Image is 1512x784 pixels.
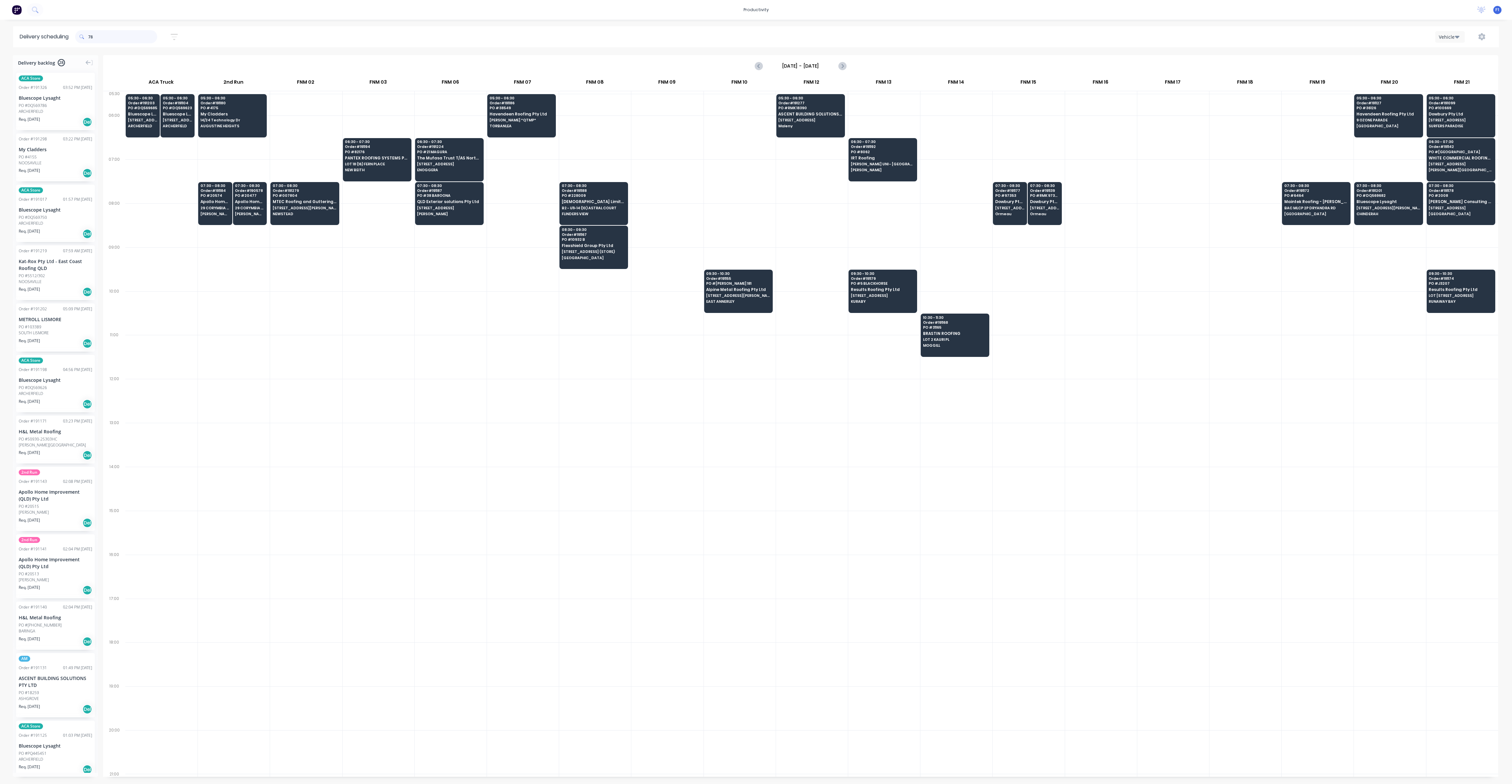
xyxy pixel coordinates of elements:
span: AUGUSTINE HEIGHTS [200,124,264,128]
span: 06:30 - 07:30 [851,140,914,144]
span: Maleny [778,124,842,128]
span: PO # RMK 97350 [1030,194,1060,197]
div: Del [82,637,92,647]
span: RUNAWAY BAY [1429,299,1492,303]
div: FNM 12 [776,76,848,91]
span: PO # 38549 [490,106,553,110]
span: NEWSTEAD [273,212,336,216]
span: [STREET_ADDRESS] [1030,206,1060,210]
div: 13:00 [103,419,125,463]
span: ARCHERFIELD [163,124,192,128]
div: Order # 191141 [19,546,47,552]
span: [STREET_ADDRESS][PERSON_NAME] [273,206,336,210]
span: [DEMOGRAPHIC_DATA] Limited T/as Joii Roofing [562,199,625,204]
div: 01:03 PM [DATE] [63,732,92,738]
span: ACA Store [19,723,43,729]
div: Del [82,339,92,348]
span: [GEOGRAPHIC_DATA] [562,256,625,260]
span: Order # 191155 [706,277,770,280]
div: Order # 191143 [19,479,47,485]
span: B2 - U11-14 (10) ASTRAL COURT [562,206,625,210]
span: PO # 97353 [995,194,1025,197]
span: 9 OZONE PARADE [1356,118,1420,122]
span: 09:30 - 10:30 [1429,272,1492,276]
div: 02:04 PM [DATE] [63,604,92,610]
div: Del [82,585,92,595]
span: [GEOGRAPHIC_DATA] [1429,212,1492,216]
div: FNM 14 [920,76,992,91]
span: PO # DQ569685 [128,106,157,110]
span: BAC MLCP 2P DRYANDRA RD [1284,206,1348,210]
span: 07:30 - 08:30 [1429,184,1492,188]
span: My Cladders [200,112,264,116]
span: Dowbury Pty Ltd [995,199,1025,204]
div: 19:00 [103,682,125,726]
span: 05:30 - 06:30 [1356,96,1420,100]
span: 06:30 - 07:30 [345,140,409,144]
span: NEW BEITH [345,168,409,172]
div: 02:04 PM [DATE] [63,546,92,552]
div: Del [82,765,92,774]
span: 07:30 - 08:30 [417,184,481,188]
span: [STREET_ADDRESS] [1429,162,1492,166]
div: FNM 06 [414,76,486,91]
div: Del [82,704,92,714]
span: 09:30 - 10:30 [706,272,770,276]
span: 28 [58,59,65,66]
div: ARCHERFIELD [19,756,92,762]
span: [PERSON_NAME] UNI - [GEOGRAPHIC_DATA] CAMPUS - [GEOGRAPHIC_DATA] [851,162,914,166]
span: PO # 4175 [200,106,264,110]
div: Delivery scheduling [13,26,75,47]
span: SURFERS PARADISE [1429,124,1492,128]
span: 05:30 - 06:30 [128,96,157,100]
div: Bluescope Lysaght [19,206,92,213]
span: PO # 20477 [235,194,264,197]
span: 06:30 - 07:30 [1429,140,1492,144]
span: [PERSON_NAME] [851,168,914,172]
div: 05:09 PM [DATE] [63,306,92,312]
div: 02:08 PM [DATE] [63,479,92,485]
span: PO # DQ569682 [1356,194,1420,197]
div: FNM 08 [559,76,631,91]
span: TORBANLEA [490,124,553,128]
span: Req. [DATE] [19,116,40,122]
div: PO #20515 [19,504,39,509]
span: PO # 5 BLACKHORSE [851,281,914,285]
span: Order # 191127 [1356,101,1420,105]
div: 18:00 [103,638,125,682]
span: Order # 191188 [562,189,625,193]
span: Order # 191192 [851,145,914,149]
span: Bluescope Lysaght [128,112,157,116]
div: NOOSAVILLE [19,279,92,285]
span: Order # 191168 [923,320,987,324]
div: FNM 09 [631,76,703,91]
span: PO # J3207 [1429,281,1492,285]
span: Req. [DATE] [19,399,40,404]
span: Results Roofing Pty Ltd [1429,287,1492,292]
span: 09:30 - 10:30 [851,272,914,276]
div: 05:30 [103,90,125,112]
div: My Cladders [19,146,92,153]
div: [PERSON_NAME] [19,577,92,583]
span: CHINDERAH [1356,212,1420,216]
div: SOUTH LISMORE [19,330,92,336]
span: 07:30 - 08:30 [1284,184,1348,188]
span: 07:30 - 08:30 [1356,184,1420,188]
span: 05:30 - 06:30 [778,96,842,100]
div: PO #50930-25303HC [19,436,57,442]
span: QLD Exterior solutions Pty Ltd [417,199,481,204]
span: 06:30 - 07:30 [417,140,481,144]
div: FNM 17 [1137,76,1209,91]
span: Dowbury Pty Ltd [1030,199,1060,204]
span: Order # 191187 [417,189,481,193]
span: 07:30 - 08:30 [562,184,625,188]
span: Alpine Metal Roofing Pty Ltd [706,287,770,292]
div: [PERSON_NAME][GEOGRAPHIC_DATA] [19,442,92,448]
span: 10:30 - 11:30 [923,316,987,320]
div: 17:00 [103,595,125,639]
span: Req. [DATE] [19,168,40,174]
span: 14/24 Technology Dr [200,118,264,122]
div: FNM 10 [703,76,775,91]
span: Havendeen Roofing Pty Ltd [1356,112,1420,116]
span: Havendeen Roofing Pty Ltd [490,112,553,116]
